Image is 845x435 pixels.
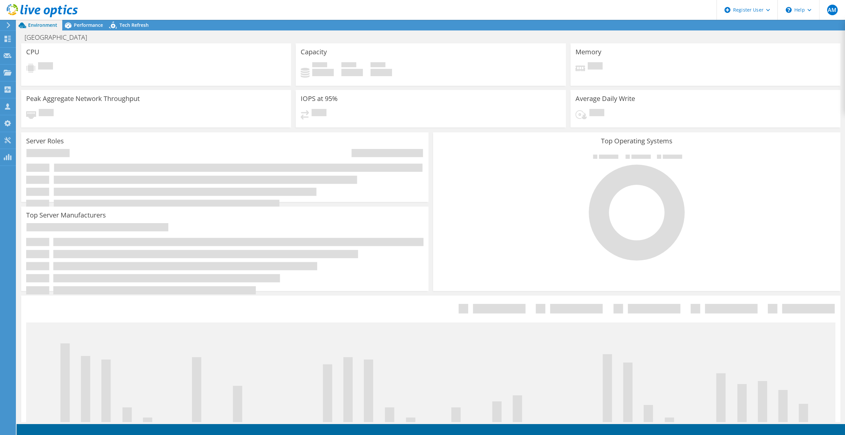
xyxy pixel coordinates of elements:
span: Environment [28,22,57,28]
h3: Top Operating Systems [438,137,835,145]
h3: Peak Aggregate Network Throughput [26,95,140,102]
h1: [GEOGRAPHIC_DATA] [22,34,97,41]
h3: CPU [26,48,39,56]
h3: Top Server Manufacturers [26,212,106,219]
h4: 0 GiB [341,69,363,76]
span: Used [312,62,327,69]
span: Pending [588,62,603,71]
svg: \n [786,7,792,13]
h3: Average Daily Write [575,95,635,102]
span: Pending [39,109,54,118]
h3: Server Roles [26,137,64,145]
span: Pending [589,109,604,118]
span: Total [371,62,385,69]
span: AM [827,5,838,15]
h3: Memory [575,48,601,56]
h3: Capacity [301,48,327,56]
span: Free [341,62,356,69]
h4: 0 GiB [312,69,334,76]
span: Performance [74,22,103,28]
span: Tech Refresh [120,22,149,28]
span: Pending [312,109,326,118]
span: Pending [38,62,53,71]
h3: IOPS at 95% [301,95,338,102]
h4: 0 GiB [371,69,392,76]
